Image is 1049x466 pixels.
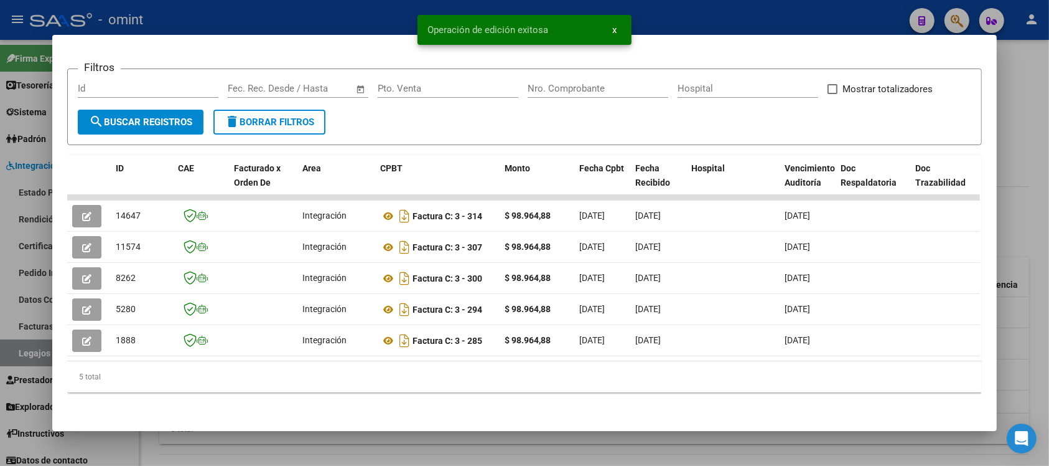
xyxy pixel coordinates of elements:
[302,304,347,314] span: Integración
[213,110,325,135] button: Borrar Filtros
[579,273,605,283] span: [DATE]
[579,242,605,252] span: [DATE]
[505,163,530,173] span: Monto
[785,273,810,283] span: [DATE]
[413,242,482,252] strong: Factura C: 3 - 307
[178,163,194,173] span: CAE
[302,163,321,173] span: Area
[635,335,661,345] span: [DATE]
[785,304,810,314] span: [DATE]
[842,82,933,97] span: Mostrar totalizadores
[302,335,347,345] span: Integración
[785,335,810,345] span: [DATE]
[579,211,605,221] span: [DATE]
[635,304,661,314] span: [DATE]
[505,304,551,314] strong: $ 98.964,88
[396,269,413,288] i: Descargar documento
[225,114,240,129] mat-icon: delete
[579,304,605,314] span: [DATE]
[635,273,661,283] span: [DATE]
[380,163,403,173] span: CPBT
[910,155,985,210] datatable-header-cell: Doc Trazabilidad
[413,273,482,283] strong: Factura C: 3 - 300
[500,155,574,210] datatable-header-cell: Monto
[228,83,268,94] input: Start date
[78,110,203,135] button: Buscar Registros
[353,82,368,97] button: Open calendar
[302,273,347,283] span: Integración
[116,273,136,283] span: 8262
[116,211,141,221] span: 14647
[375,155,500,210] datatable-header-cell: CPBT
[111,155,173,210] datatable-header-cell: ID
[116,335,136,345] span: 1888
[785,242,810,252] span: [DATE]
[635,163,670,188] span: Fecha Recibido
[89,117,192,128] span: Buscar Registros
[413,305,482,315] strong: Factura C: 3 - 294
[396,237,413,257] i: Descargar documento
[915,163,966,188] span: Doc Trazabilidad
[785,211,810,221] span: [DATE]
[780,155,836,210] datatable-header-cell: Vencimiento Auditoría
[427,24,548,36] span: Operación de edición exitosa
[396,206,413,226] i: Descargar documento
[116,242,141,252] span: 11574
[602,19,627,41] button: x
[229,155,297,210] datatable-header-cell: Facturado x Orden De
[413,211,482,221] strong: Factura C: 3 - 314
[579,335,605,345] span: [DATE]
[302,211,347,221] span: Integración
[505,211,551,221] strong: $ 98.964,88
[836,155,910,210] datatable-header-cell: Doc Respaldatoria
[635,242,661,252] span: [DATE]
[396,331,413,351] i: Descargar documento
[612,24,617,36] span: x
[78,59,121,75] h3: Filtros
[116,163,124,173] span: ID
[297,155,375,210] datatable-header-cell: Area
[505,273,551,283] strong: $ 98.964,88
[396,300,413,320] i: Descargar documento
[505,335,551,345] strong: $ 98.964,88
[635,211,661,221] span: [DATE]
[1007,424,1037,454] div: Open Intercom Messenger
[225,117,314,128] span: Borrar Filtros
[630,155,686,210] datatable-header-cell: Fecha Recibido
[89,114,104,129] mat-icon: search
[173,155,229,210] datatable-header-cell: CAE
[686,155,780,210] datatable-header-cell: Hospital
[505,242,551,252] strong: $ 98.964,88
[574,155,630,210] datatable-header-cell: Fecha Cpbt
[841,163,897,188] span: Doc Respaldatoria
[691,163,725,173] span: Hospital
[67,361,981,392] div: 5 total
[116,304,136,314] span: 5280
[785,163,835,188] span: Vencimiento Auditoría
[234,163,281,188] span: Facturado x Orden De
[302,242,347,252] span: Integración
[413,336,482,346] strong: Factura C: 3 - 285
[279,83,340,94] input: End date
[579,163,624,173] span: Fecha Cpbt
